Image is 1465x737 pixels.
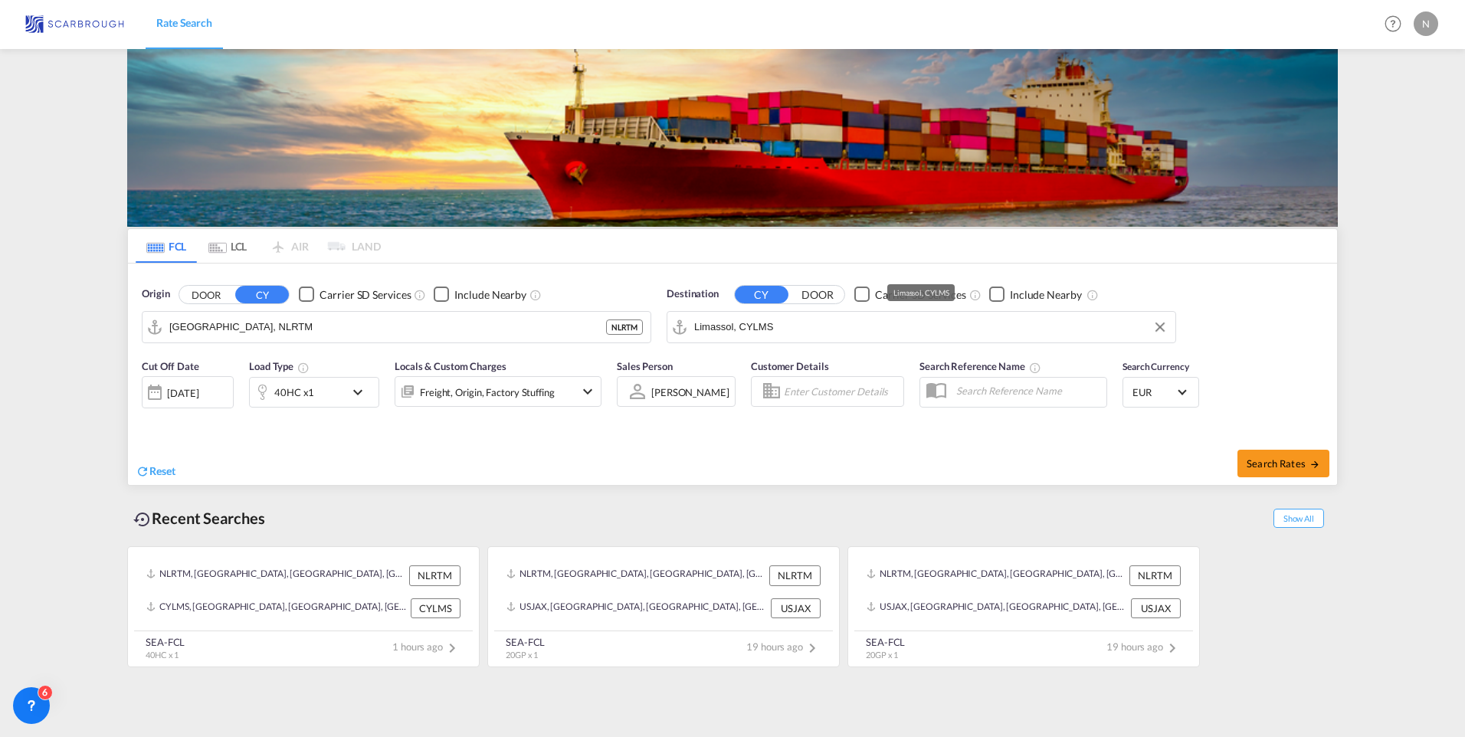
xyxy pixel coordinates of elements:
[694,316,1168,339] input: Search by Port
[146,635,185,649] div: SEA-FCL
[746,640,821,653] span: 19 hours ago
[1273,509,1324,528] span: Show All
[866,635,905,649] div: SEA-FCL
[803,639,821,657] md-icon: icon-chevron-right
[395,360,506,372] span: Locals & Custom Charges
[867,598,1127,618] div: USJAX, Jacksonville, FL, United States, North America, Americas
[136,463,175,480] div: icon-refreshReset
[1149,316,1172,339] button: Clear Input
[420,382,555,403] div: Freight Origin Factory Stuffing
[1106,640,1182,653] span: 19 hours ago
[1010,287,1082,303] div: Include Nearby
[769,565,821,585] div: NLRTM
[875,287,966,303] div: Carrier SD Services
[506,635,545,649] div: SEA-FCL
[578,382,597,401] md-icon: icon-chevron-down
[651,386,729,398] div: [PERSON_NAME]
[1414,11,1438,36] div: N
[1380,11,1414,38] div: Help
[667,287,719,302] span: Destination
[771,598,821,618] div: USJAX
[1247,457,1320,470] span: Search Rates
[1380,11,1406,37] span: Help
[142,287,169,302] span: Origin
[847,546,1200,667] recent-search-card: NLRTM, [GEOGRAPHIC_DATA], [GEOGRAPHIC_DATA], [GEOGRAPHIC_DATA], [GEOGRAPHIC_DATA] NLRTMUSJAX, [GE...
[414,289,426,301] md-icon: Unchecked: Search for CY (Container Yard) services for all selected carriers.Checked : Search for...
[784,380,899,403] input: Enter Customer Details
[136,229,381,263] md-pagination-wrapper: Use the left and right arrow keys to navigate between tabs
[411,598,460,618] div: CYLMS
[127,501,271,536] div: Recent Searches
[274,382,314,403] div: 40HC x1
[179,286,233,303] button: DOOR
[1029,362,1041,374] md-icon: Your search will be saved by the below given name
[249,377,379,408] div: 40HC x1icon-chevron-down
[443,639,461,657] md-icon: icon-chevron-right
[142,360,199,372] span: Cut Off Date
[249,360,310,372] span: Load Type
[866,650,898,660] span: 20GP x 1
[506,650,538,660] span: 20GP x 1
[409,565,460,585] div: NLRTM
[299,287,411,303] md-checkbox: Checkbox No Ink
[156,16,212,29] span: Rate Search
[320,287,411,303] div: Carrier SD Services
[487,546,840,667] recent-search-card: NLRTM, [GEOGRAPHIC_DATA], [GEOGRAPHIC_DATA], [GEOGRAPHIC_DATA], [GEOGRAPHIC_DATA] NLRTMUSJAX, [GE...
[735,286,788,303] button: CY
[969,289,982,301] md-icon: Unchecked: Search for CY (Container Yard) services for all selected carriers.Checked : Search for...
[1131,598,1181,618] div: USJAX
[392,640,461,653] span: 1 hours ago
[146,598,407,618] div: CYLMS, Limassol, Cyprus, Southern Europe, Europe
[136,464,149,478] md-icon: icon-refresh
[167,386,198,400] div: [DATE]
[434,287,526,303] md-checkbox: Checkbox No Ink
[349,383,375,401] md-icon: icon-chevron-down
[919,360,1041,372] span: Search Reference Name
[395,376,601,407] div: Freight Origin Factory Stuffingicon-chevron-down
[1129,565,1181,585] div: NLRTM
[606,319,643,335] div: NLRTM
[127,546,480,667] recent-search-card: NLRTM, [GEOGRAPHIC_DATA], [GEOGRAPHIC_DATA], [GEOGRAPHIC_DATA], [GEOGRAPHIC_DATA] NLRTMCYLMS, [GE...
[854,287,966,303] md-checkbox: Checkbox No Ink
[650,381,731,403] md-select: Sales Person: Niels Kuipers
[1163,639,1182,657] md-icon: icon-chevron-right
[146,565,405,585] div: NLRTM, Rotterdam, Netherlands, Western Europe, Europe
[1237,450,1329,477] button: Search Ratesicon-arrow-right
[506,565,765,585] div: NLRTM, Rotterdam, Netherlands, Western Europe, Europe
[1123,361,1189,372] span: Search Currency
[791,286,844,303] button: DOOR
[197,229,258,263] md-tab-item: LCL
[1086,289,1099,301] md-icon: Unchecked: Ignores neighbouring ports when fetching rates.Checked : Includes neighbouring ports w...
[235,286,289,303] button: CY
[146,650,179,660] span: 40HC x 1
[506,598,767,618] div: USJAX, Jacksonville, FL, United States, North America, Americas
[667,312,1175,342] md-input-container: Limassol, CYLMS
[142,407,153,427] md-datepicker: Select
[149,464,175,477] span: Reset
[1131,381,1191,403] md-select: Select Currency: € EUREuro
[143,312,651,342] md-input-container: Rotterdam, NLRTM
[169,316,606,339] input: Search by Port
[617,360,673,372] span: Sales Person
[136,229,197,263] md-tab-item: FCL
[128,264,1337,485] div: Origin DOOR CY Checkbox No InkUnchecked: Search for CY (Container Yard) services for all selected...
[529,289,542,301] md-icon: Unchecked: Ignores neighbouring ports when fetching rates.Checked : Includes neighbouring ports w...
[1132,385,1175,399] span: EUR
[142,376,234,408] div: [DATE]
[949,379,1106,402] input: Search Reference Name
[454,287,526,303] div: Include Nearby
[127,49,1338,227] img: LCL+%26+FCL+BACKGROUND.png
[751,360,828,372] span: Customer Details
[893,284,949,301] div: Limassol, CYLMS
[297,362,310,374] md-icon: icon-information-outline
[23,7,126,41] img: 68f3c5c099f711f0a1d6b9e876559da2.jpg
[133,510,152,529] md-icon: icon-backup-restore
[867,565,1126,585] div: NLRTM, Rotterdam, Netherlands, Western Europe, Europe
[989,287,1082,303] md-checkbox: Checkbox No Ink
[1309,459,1320,470] md-icon: icon-arrow-right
